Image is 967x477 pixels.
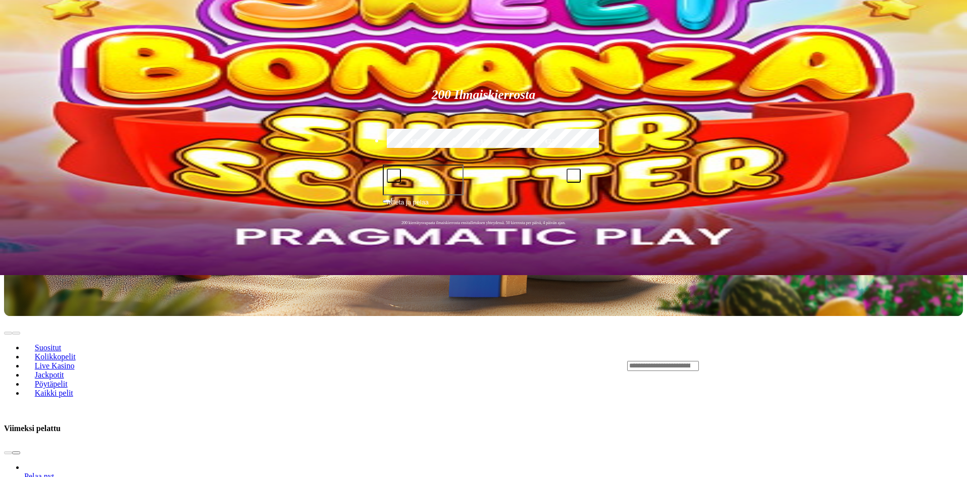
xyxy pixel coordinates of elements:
[24,358,85,373] a: Live Kasino
[520,127,583,156] label: €250
[387,169,401,183] button: minus icon
[31,389,77,397] span: Kaikki pelit
[24,349,86,364] a: Kolikkopelit
[494,170,497,179] span: €
[12,451,20,454] button: next slide
[4,451,12,454] button: prev slide
[31,380,72,388] span: Pöytäpelit
[452,127,515,156] label: €150
[31,352,80,361] span: Kolikkopelit
[4,332,12,335] button: prev slide
[24,376,78,391] a: Pöytäpelit
[24,385,84,400] a: Kaikki pelit
[4,326,607,406] nav: Lobby
[567,169,581,183] button: plus icon
[31,361,79,370] span: Live Kasino
[383,197,585,216] button: Talleta ja pelaa
[24,340,72,355] a: Suositut
[627,361,699,371] input: Search
[391,196,394,202] span: €
[31,370,68,379] span: Jackpotit
[31,343,65,352] span: Suositut
[12,332,20,335] button: next slide
[386,197,429,216] span: Talleta ja pelaa
[24,367,74,382] a: Jackpotit
[384,127,447,156] label: €50
[4,316,963,415] header: Lobby
[4,423,61,433] h3: Viimeksi pelattu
